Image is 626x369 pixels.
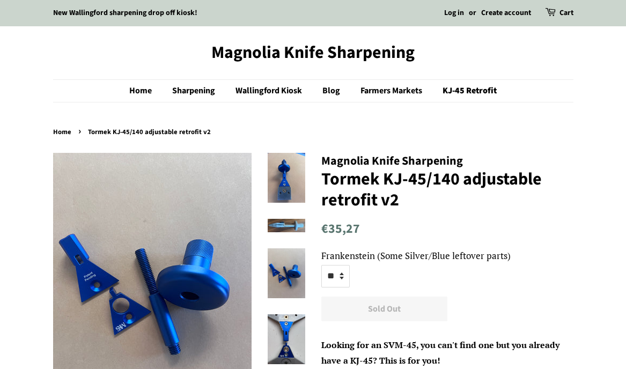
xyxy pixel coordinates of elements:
a: New Wallingford sharpening drop off kiosk! [53,8,197,18]
nav: breadcrumbs [53,127,573,138]
a: Home [53,127,74,137]
a: Home [129,80,163,102]
span: Sold Out [368,303,401,315]
h1: Tormek KJ-45/140 adjustable retrofit v2 [321,169,573,210]
img: Tormek KJ-45/140 adjustable retrofit v2 [268,219,305,232]
a: Magnolia Knife Sharpening [53,42,573,63]
img: Tormek KJ-45/140 adjustable retrofit v2 [268,153,305,203]
span: › [78,124,84,138]
button: Sold Out [321,297,447,322]
a: Log in [444,8,464,18]
span: €35,27 [321,220,360,238]
a: Cart [559,7,573,20]
a: Farmers Markets [352,80,433,102]
span: Magnolia Knife Sharpening [321,152,463,169]
label: Frankenstein (Some Silver/Blue leftover parts) [321,248,573,264]
a: Wallingford Kiosk [227,80,313,102]
span: Tormek KJ-45/140 adjustable retrofit v2 [88,127,213,137]
a: Create account [481,8,531,18]
a: Blog [314,80,351,102]
a: Sharpening [164,80,226,102]
span: Looking for an SVM-45, you can't find one but you already have a KJ-45? This is for you! [321,339,559,366]
img: Tormek KJ-45/140 adjustable retrofit v2 [268,314,305,364]
img: Tormek KJ-45/140 adjustable retrofit v2 [268,248,305,298]
li: or [469,7,476,20]
a: KJ-45 Retrofit [434,80,497,102]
